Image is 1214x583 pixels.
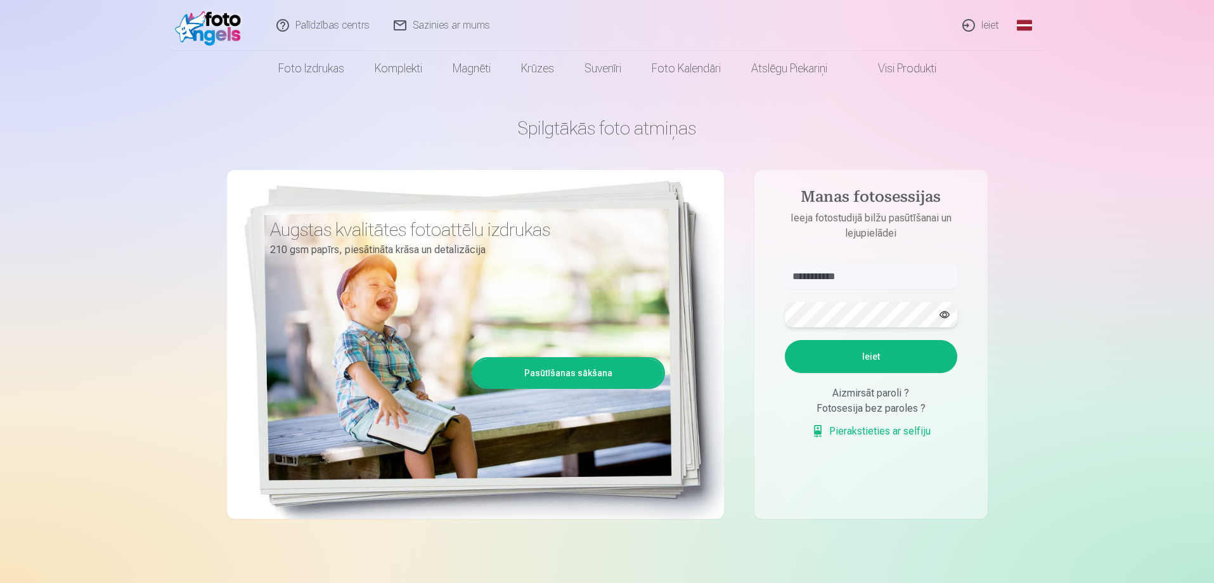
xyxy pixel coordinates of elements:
a: Suvenīri [569,51,636,86]
a: Magnēti [437,51,506,86]
h4: Manas fotosessijas [772,188,970,211]
div: Aizmirsāt paroli ? [785,386,957,401]
p: 210 gsm papīrs, piesātināta krāsa un detalizācija [270,241,655,259]
a: Pasūtīšanas sākšana [474,359,663,387]
h1: Spilgtākās foto atmiņas [227,117,988,140]
button: Ieiet [785,340,957,373]
a: Komplekti [359,51,437,86]
a: Visi produkti [843,51,952,86]
a: Atslēgu piekariņi [736,51,843,86]
p: Ieeja fotostudijā bilžu pasūtīšanai un lejupielādei [772,211,970,241]
a: Krūzes [506,51,569,86]
a: Foto kalendāri [636,51,736,86]
div: Fotosesija bez paroles ? [785,401,957,416]
a: Pierakstieties ar selfiju [811,424,931,439]
h3: Augstas kvalitātes fotoattēlu izdrukas [270,218,655,241]
a: Foto izdrukas [263,51,359,86]
img: /fa1 [175,5,248,46]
